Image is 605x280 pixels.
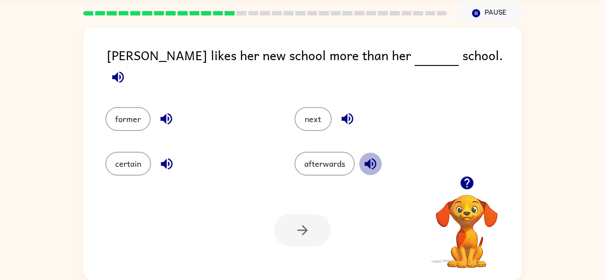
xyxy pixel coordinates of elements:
[107,45,522,89] div: [PERSON_NAME] likes her new school more than her school.
[295,152,355,176] button: afterwards
[105,107,151,131] button: former
[423,181,511,269] video: Your browser must support playing .mp4 files to use Literably. Please try using another browser.
[458,3,522,23] button: Pause
[295,107,332,131] button: next
[105,152,151,176] button: certain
